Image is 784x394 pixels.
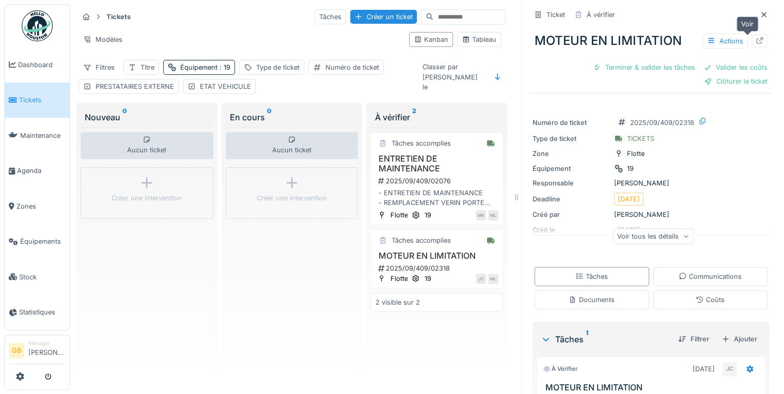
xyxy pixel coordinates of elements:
div: Kanban [414,35,448,44]
div: Tâches accomplies [391,235,450,245]
div: À vérifier [587,10,615,20]
span: Maintenance [20,131,66,140]
div: ETAT VEHICULE [200,82,251,91]
div: Actions [702,34,748,49]
div: Flotte [627,149,645,159]
a: Maintenance [5,118,70,153]
div: 2025/09/409/02318 [377,263,498,273]
div: Créé par [532,210,610,219]
div: Tâches [541,333,670,345]
div: À vérifier [543,365,577,373]
div: Créer une intervention [257,193,327,203]
div: Manager [28,339,66,347]
div: Équipement [532,164,610,174]
div: 2 visible sur 2 [375,297,419,307]
div: 19 [424,210,431,220]
a: GB Manager[PERSON_NAME] [9,339,66,364]
sup: 0 [267,111,272,123]
div: [DATE] [618,194,640,204]
div: Valider les coûts [699,60,772,74]
div: Responsable [532,178,610,188]
div: Communications [679,272,742,281]
a: Statistiques [5,295,70,330]
div: Type de ticket [256,62,300,72]
div: Aucun ticket [81,132,213,159]
div: - ENTRETIEN DE MAINTENANCE - REMPLACEMENT VERIN PORTE ÉJECTION [375,188,498,208]
div: Tâches [575,272,608,281]
div: 2025/09/409/02076 [377,176,498,186]
div: À vérifier [374,111,499,123]
div: Numéro de ticket [325,62,379,72]
div: ML [488,274,498,284]
div: Documents [569,295,615,305]
div: ML [488,210,498,220]
div: Clôturer le ticket [700,74,772,88]
div: Terminer & valider les tâches [589,60,699,74]
div: Modèles [79,32,127,47]
div: [PERSON_NAME] [532,210,770,219]
div: Créer un ticket [350,10,417,24]
div: MOTEUR EN LIMITATION [530,27,772,54]
a: Zones [5,188,70,224]
div: Type de ticket [532,134,610,144]
span: Zones [17,201,66,211]
div: Numéro de ticket [532,118,610,128]
span: Agenda [17,166,66,176]
div: Équipement [180,62,230,72]
div: Tableau [462,35,496,44]
div: JC [476,274,486,284]
strong: Tickets [102,12,135,22]
a: Agenda [5,153,70,189]
div: En cours [230,111,354,123]
a: Dashboard [5,47,70,83]
a: Stock [5,259,70,295]
div: [DATE] [693,364,715,374]
h3: ENTRETIEN DE MAINTENANCE [375,154,498,174]
span: Dashboard [18,60,66,70]
span: : 19 [217,64,230,71]
div: [PERSON_NAME] [532,178,770,188]
div: Créer une intervention [112,193,182,203]
a: Équipements [5,224,70,260]
div: Flotte [390,210,407,220]
div: JC [723,362,737,376]
div: Nouveau [85,111,209,123]
div: Tâches accomplies [391,138,450,148]
div: 19 [424,274,431,283]
div: Zone [532,149,610,159]
img: Badge_color-CXgf-gQk.svg [22,10,53,41]
span: Stock [19,272,66,282]
li: [PERSON_NAME] [28,339,66,361]
h3: MOTEUR EN LIMITATION [375,251,498,261]
li: GB [9,343,24,358]
div: Tâches [315,9,346,24]
div: Ticket [546,10,565,20]
div: MR [476,210,486,220]
div: Ajouter [717,332,761,346]
div: Voir tous les détails [613,229,694,244]
div: Titre [140,62,154,72]
sup: 1 [586,333,588,345]
div: 19 [627,164,634,174]
div: Deadline [532,194,610,204]
span: Statistiques [19,307,66,317]
div: Flotte [390,274,407,283]
div: Filtrer [674,332,713,346]
div: Filtres [79,60,119,75]
div: PRESTATAIRES EXTERNE [96,82,174,91]
h3: MOTEUR EN LIMITATION [545,383,761,392]
div: Classer par [PERSON_NAME] le [418,59,488,94]
sup: 2 [412,111,416,123]
sup: 0 [122,111,127,123]
a: Tickets [5,83,70,118]
div: 2025/09/409/02318 [630,118,694,128]
div: TICKETS [627,134,654,144]
div: Aucun ticket [226,132,358,159]
div: Coûts [696,295,725,305]
span: Équipements [20,237,66,246]
span: Tickets [19,95,66,105]
div: Voir [736,17,758,31]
